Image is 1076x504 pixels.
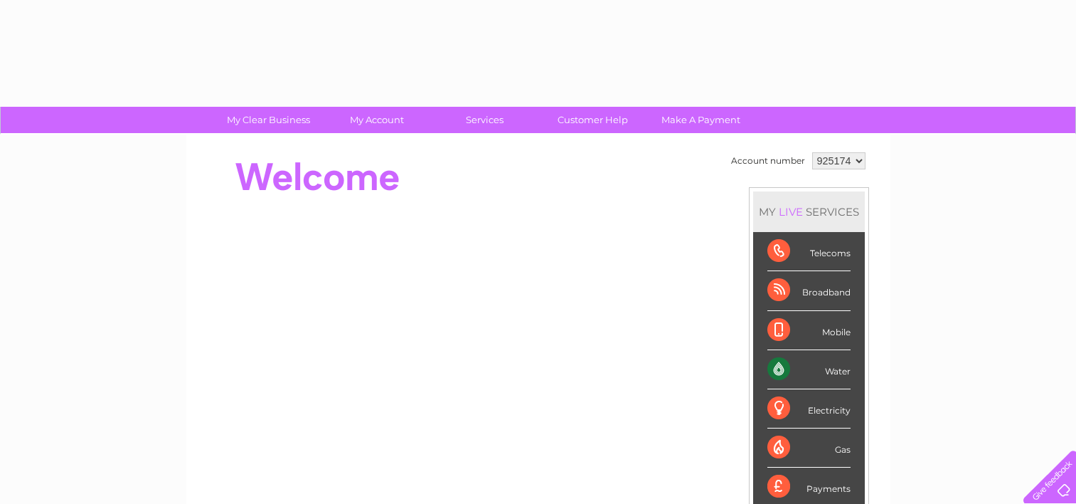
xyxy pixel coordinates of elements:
[753,191,865,232] div: MY SERVICES
[728,149,809,173] td: Account number
[776,205,806,219] div: LIVE
[534,107,651,133] a: Customer Help
[767,350,851,389] div: Water
[642,107,760,133] a: Make A Payment
[426,107,543,133] a: Services
[767,232,851,271] div: Telecoms
[210,107,327,133] a: My Clear Business
[767,311,851,350] div: Mobile
[767,271,851,310] div: Broadband
[767,389,851,429] div: Electricity
[767,429,851,468] div: Gas
[318,107,435,133] a: My Account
